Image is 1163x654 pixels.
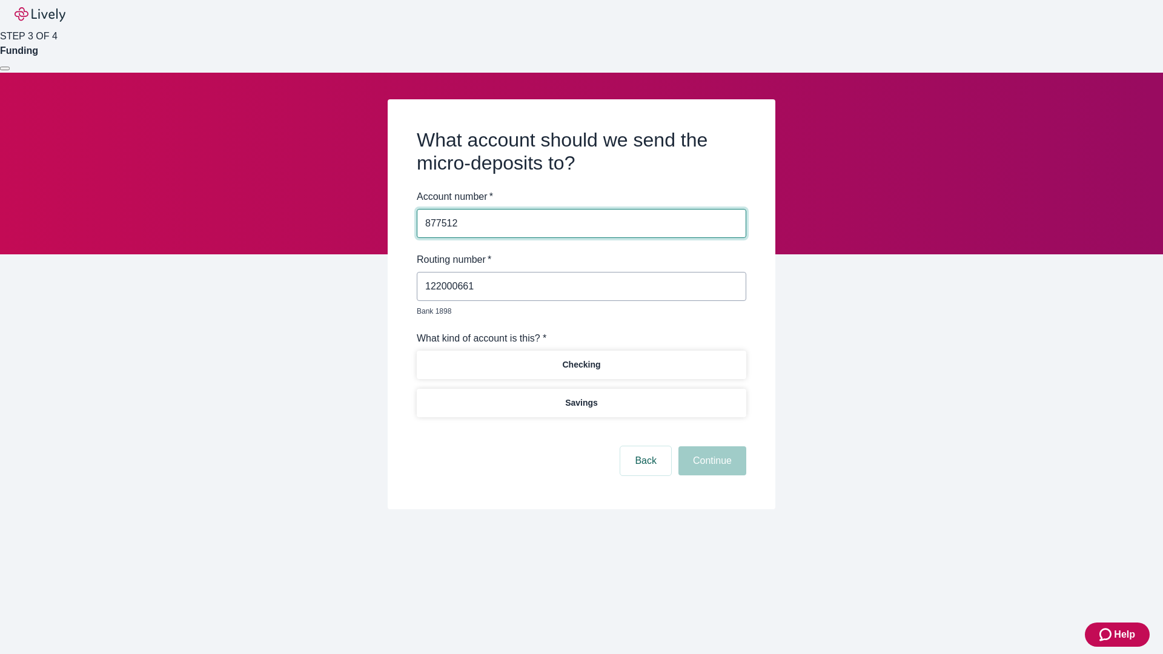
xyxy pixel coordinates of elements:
label: What kind of account is this? * [417,331,546,346]
h2: What account should we send the micro-deposits to? [417,128,746,175]
button: Back [620,446,671,475]
button: Zendesk support iconHelp [1085,623,1150,647]
button: Checking [417,351,746,379]
svg: Zendesk support icon [1099,627,1114,642]
p: Checking [562,358,600,371]
p: Bank 1898 [417,306,738,317]
p: Savings [565,397,598,409]
label: Routing number [417,253,491,267]
img: Lively [15,7,65,22]
label: Account number [417,190,493,204]
span: Help [1114,627,1135,642]
button: Savings [417,389,746,417]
